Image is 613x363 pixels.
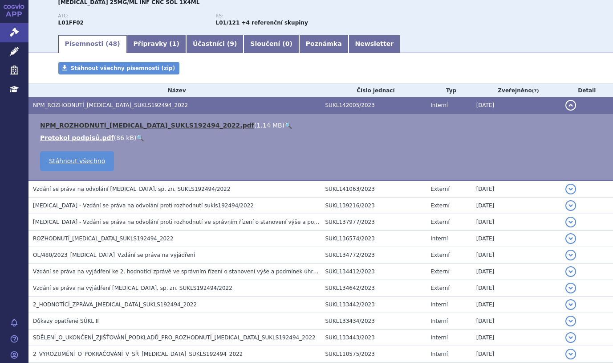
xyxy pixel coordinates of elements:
[565,217,576,227] button: detail
[321,297,426,313] td: SUKL133442/2023
[565,316,576,326] button: detail
[321,214,426,231] td: SUKL137977/2023
[244,35,299,53] a: Sloučení (0)
[58,13,207,19] p: ATC:
[109,40,117,47] span: 48
[430,268,449,275] span: Externí
[430,334,448,341] span: Interní
[127,35,186,53] a: Přípravky (1)
[472,313,561,330] td: [DATE]
[216,20,240,26] strong: pembrolizumab
[58,35,127,53] a: Písemnosti (48)
[349,35,401,53] a: Newsletter
[565,266,576,277] button: detail
[430,301,448,308] span: Interní
[33,318,99,324] span: Důkazy opatřené SÚKL II
[472,330,561,346] td: [DATE]
[565,349,576,359] button: detail
[565,200,576,211] button: detail
[472,297,561,313] td: [DATE]
[40,121,604,130] li: ( )
[565,100,576,111] button: detail
[321,330,426,346] td: SUKL133443/2023
[430,202,449,209] span: Externí
[40,134,114,141] a: Protokol podpisů.pdf
[172,40,177,47] span: 1
[561,84,613,97] th: Detail
[33,351,243,357] span: 2_VYROZUMĚNÍ_O_POKRAČOVÁNÍ_V_SŘ_KEYTRUDA_SUKLS192494_2022
[284,122,292,129] a: 🔍
[33,102,188,108] span: NPM_ROZHODNUTÍ_KEYTRUDA_SUKLS192494_2022
[321,313,426,330] td: SUKL133434/2023
[285,40,290,47] span: 0
[565,299,576,310] button: detail
[241,20,308,26] strong: +4 referenční skupiny
[321,264,426,280] td: SUKL134412/2023
[472,97,561,114] td: [DATE]
[33,202,254,209] span: KEYTRUDA - Vzdání se práva na odvolání proti rozhodnutí sukls192494/2022
[33,235,174,242] span: ROZHODNUTÍ_KEYTRUDA_SUKLS192494_2022
[430,219,449,225] span: Externí
[321,84,426,97] th: Číslo jednací
[33,268,541,275] span: Vzdání se práva na vyjádření ke 2. hodnotící zprávě ve správním řízení o stanovení výše a podmíne...
[186,35,244,53] a: Účastníci (9)
[321,280,426,297] td: SUKL134642/2023
[426,84,471,97] th: Typ
[472,280,561,297] td: [DATE]
[256,122,282,129] span: 1.14 MB
[216,13,365,19] p: RS:
[299,35,349,53] a: Poznámka
[532,88,539,94] abbr: (?)
[321,198,426,214] td: SUKL139216/2023
[472,84,561,97] th: Zveřejněno
[565,184,576,194] button: detail
[430,252,449,258] span: Externí
[230,40,234,47] span: 9
[40,151,114,171] a: Stáhnout všechno
[472,264,561,280] td: [DATE]
[116,134,134,141] span: 86 kB
[33,252,195,258] span: OL/480/2023_Keytruda_Vzdání se práva na vyjádření
[321,97,426,114] td: SUKL142005/2023
[33,186,230,192] span: Vzdání se práva na odvolání KEYTRUDA, sp. zn. SUKLS192494/2022
[565,332,576,343] button: detail
[472,214,561,231] td: [DATE]
[33,301,197,308] span: 2_HODNOTÍCÍ_ZPRÁVA_KEYTRUDA_SUKLS192494_2022
[58,20,84,26] strong: PEMBROLIZUMAB
[33,219,405,225] span: KEYTRUDA - Vzdání se práva na odvolání proti rozhodnutí ve správním řízení o stanovení výše a pod...
[565,233,576,244] button: detail
[565,250,576,260] button: detail
[430,351,448,357] span: Interní
[33,334,316,341] span: SDĚLENÍ_O_UKONČENÍ_ZJIŠŤOVÁNÍ_PODKLADŮ_PRO_ROZHODNUTÍ_KEYTRUDA_SUKLS192494_2022
[472,198,561,214] td: [DATE]
[430,186,449,192] span: Externí
[40,133,604,142] li: ( )
[321,247,426,264] td: SUKL134772/2023
[321,346,426,363] td: SUKL110575/2023
[430,318,448,324] span: Interní
[321,231,426,247] td: SUKL136574/2023
[472,346,561,363] td: [DATE]
[136,134,144,141] a: 🔍
[33,285,232,291] span: Vzdání se práva na vyjádření KEYTRUDA, sp. zn. SUKLS192494/2022
[565,283,576,293] button: detail
[28,84,321,97] th: Název
[71,65,175,71] span: Stáhnout všechny písemnosti (zip)
[321,181,426,198] td: SUKL141063/2023
[430,102,448,108] span: Interní
[472,231,561,247] td: [DATE]
[472,247,561,264] td: [DATE]
[40,122,254,129] a: NPM_ROZHODNUTÍ_[MEDICAL_DATA]_SUKLS192494_2022.pdf
[430,285,449,291] span: Externí
[472,181,561,198] td: [DATE]
[58,62,180,74] a: Stáhnout všechny písemnosti (zip)
[430,235,448,242] span: Interní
